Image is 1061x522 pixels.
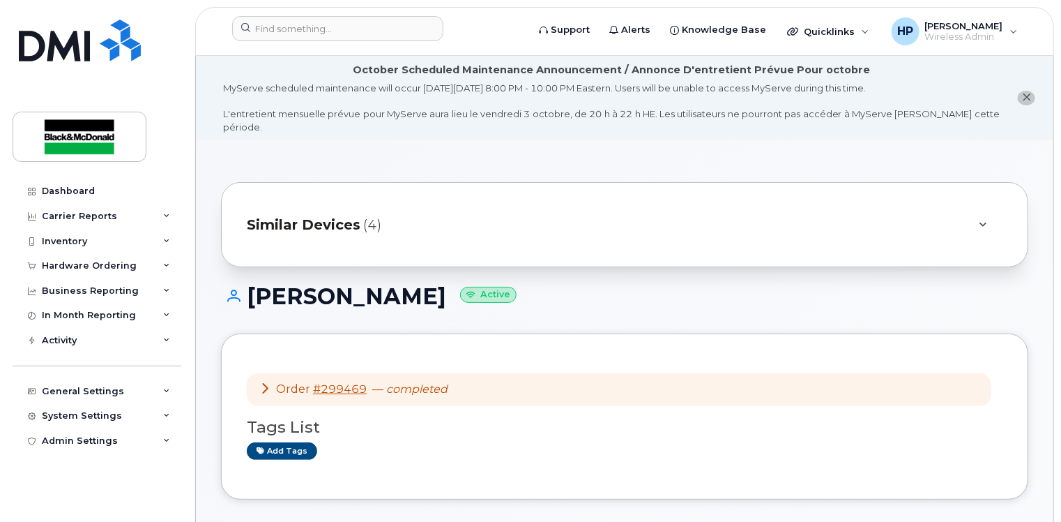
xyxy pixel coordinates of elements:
span: Order [276,382,310,396]
h3: Tags List [247,419,1002,436]
span: (4) [363,215,381,235]
button: close notification [1018,91,1035,105]
div: MyServe scheduled maintenance will occur [DATE][DATE] 8:00 PM - 10:00 PM Eastern. Users will be u... [223,82,1000,133]
span: Similar Devices [247,215,360,235]
span: — [372,382,448,396]
small: Active [460,287,517,303]
div: October Scheduled Maintenance Announcement / Annonce D'entretient Prévue Pour octobre [353,63,870,77]
h1: [PERSON_NAME] [221,284,1028,308]
em: completed [386,382,448,396]
a: #299469 [313,382,367,396]
a: Add tags [247,442,317,460]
